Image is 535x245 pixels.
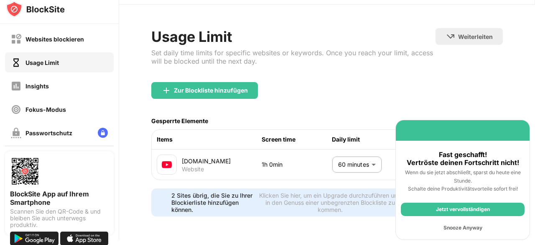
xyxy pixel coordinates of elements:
[401,168,525,193] div: Wenn du sie jetzt abschließt, sparst du heute eine Stunde. Schalte deine Produktivitätsvorteile s...
[157,135,262,144] div: Items
[25,59,59,66] div: Usage Limit
[174,87,248,94] div: Zur Blockliste hinzufügen
[401,221,525,235] div: Snooze Anyway
[259,192,402,213] div: Klicken Sie hier, um ein Upgrade durchzuführen und in den Genuss einer unbegrenzten Blockliste zu...
[25,106,66,113] div: Fokus-Modus
[401,203,525,216] div: Jetzt vervollständigen
[10,156,40,186] img: options-page-qr-code.png
[11,81,21,91] img: insights-off.svg
[25,129,72,137] div: Passwortschutz
[25,83,49,90] div: Insights
[182,157,262,165] div: [DOMAIN_NAME]
[262,160,332,169] div: 1h 0min
[401,151,525,167] div: Fast geschafft! Vertröste deinen Fortschritt nicht!
[182,165,204,173] div: Website
[338,160,368,169] p: 60 minutes
[10,190,109,206] div: BlockSite App auf Ihrem Smartphone
[10,208,109,228] div: Scannen Sie den QR-Code & und bleiben Sie auch unterwegs produktiv.
[332,135,402,144] div: Daily limit
[171,192,254,213] div: 2 Sites übrig, die Sie zu Ihrer Blockierliste hinzufügen können.
[11,128,21,138] img: password-protection-off.svg
[151,117,208,124] div: Gesperrte Elemente
[151,28,436,45] div: Usage Limit
[98,128,108,138] img: lock-menu.svg
[11,104,21,115] img: focus-off.svg
[151,49,436,65] div: Set daily time limits for specific websites or keywords. Once you reach your limit, access will b...
[11,57,21,68] img: time-usage-on.svg
[458,33,493,40] div: Weiterleiten
[25,36,84,43] div: Websites blockieren
[6,1,65,18] img: logo-blocksite.svg
[11,34,21,44] img: block-off.svg
[262,135,332,144] div: Screen time
[162,160,172,170] img: favicons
